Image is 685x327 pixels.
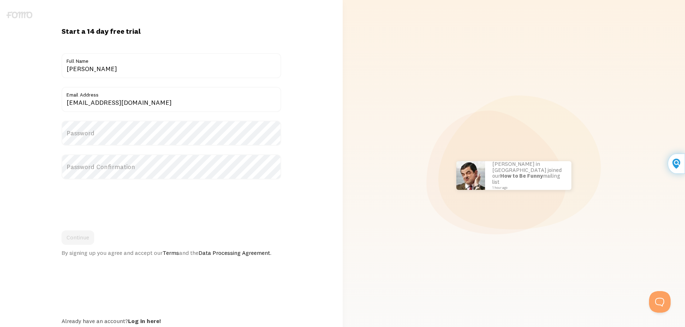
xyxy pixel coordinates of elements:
[163,249,179,256] a: Terms
[61,317,281,324] div: Already have an account?
[128,317,161,324] a: Log in here!
[198,249,270,256] a: Data Processing Agreement
[61,249,281,256] div: By signing up you agree and accept our and the .
[61,154,281,179] label: Password Confirmation
[6,11,32,18] img: fomo-logo-gray-b99e0e8ada9f9040e2984d0d95b3b12da0074ffd48d1e5cb62ac37fc77b0b268.svg
[61,87,281,99] label: Email Address
[649,291,671,313] iframe: Help Scout Beacon - Open
[61,188,171,216] iframe: reCAPTCHA
[61,53,281,65] label: Full Name
[61,121,281,146] label: Password
[61,27,281,36] h1: Start a 14 day free trial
